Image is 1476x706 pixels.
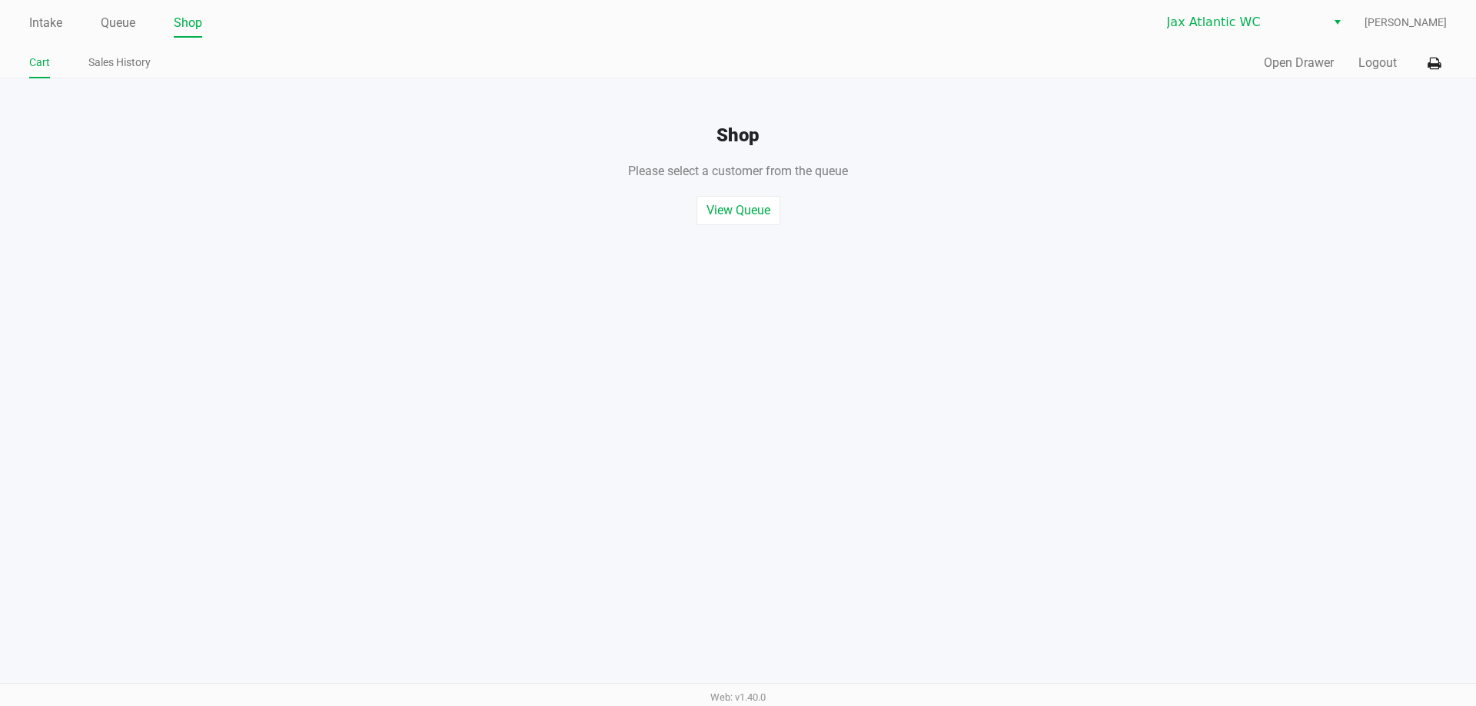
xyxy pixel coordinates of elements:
[1326,8,1348,36] button: Select
[101,12,135,34] a: Queue
[29,12,62,34] a: Intake
[88,53,151,72] a: Sales History
[696,196,780,225] button: View Queue
[710,691,766,703] span: Web: v1.40.0
[1167,13,1317,31] span: Jax Atlantic WC
[174,12,202,34] a: Shop
[1358,54,1397,72] button: Logout
[1264,54,1334,72] button: Open Drawer
[29,53,50,72] a: Cart
[1365,15,1447,31] span: [PERSON_NAME]
[628,164,848,178] span: Please select a customer from the queue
